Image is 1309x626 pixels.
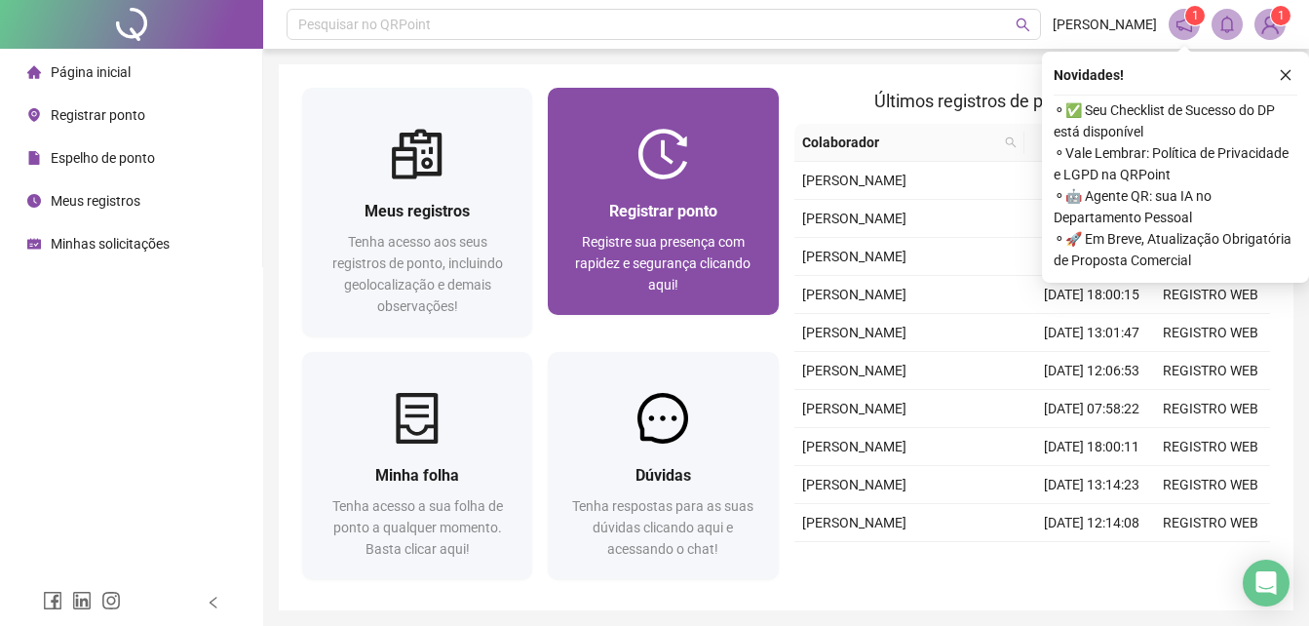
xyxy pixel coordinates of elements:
[1032,132,1116,153] span: Data/Hora
[1151,390,1270,428] td: REGISTRO WEB
[635,466,691,485] span: Dúvidas
[1032,200,1151,238] td: [DATE] 12:19:04
[1218,16,1236,33] span: bell
[1032,390,1151,428] td: [DATE] 07:58:22
[548,88,778,315] a: Registrar pontoRegistre sua presença com rapidez e segurança clicando aqui!
[802,249,906,264] span: [PERSON_NAME]
[802,132,998,153] span: Colaborador
[1054,142,1297,185] span: ⚬ Vale Lembrar: Política de Privacidade e LGPD na QRPoint
[1032,276,1151,314] td: [DATE] 18:00:15
[51,64,131,80] span: Página inicial
[609,202,717,220] span: Registrar ponto
[302,352,532,579] a: Minha folhaTenha acesso a sua folha de ponto a qualquer momento. Basta clicar aqui!
[802,439,906,454] span: [PERSON_NAME]
[332,498,503,557] span: Tenha acesso a sua folha de ponto a qualquer momento. Basta clicar aqui!
[802,401,906,416] span: [PERSON_NAME]
[1032,504,1151,542] td: [DATE] 12:14:08
[1001,128,1020,157] span: search
[1255,10,1285,39] img: 90196
[575,234,751,293] span: Registre sua presença com rapidez e segurança clicando aqui!
[207,596,220,609] span: left
[51,107,145,123] span: Registrar ponto
[332,234,503,314] span: Tenha acesso aos seus registros de ponto, incluindo geolocalização e demais observações!
[572,498,753,557] span: Tenha respostas para as suas dúvidas clicando aqui e acessando o chat!
[101,591,121,610] span: instagram
[1032,352,1151,390] td: [DATE] 12:06:53
[72,591,92,610] span: linkedin
[365,202,470,220] span: Meus registros
[1151,466,1270,504] td: REGISTRO WEB
[548,352,778,579] a: DúvidasTenha respostas para as suas dúvidas clicando aqui e acessando o chat!
[802,173,906,188] span: [PERSON_NAME]
[27,151,41,165] span: file
[874,91,1189,111] span: Últimos registros de ponto sincronizados
[1054,228,1297,271] span: ⚬ 🚀 Em Breve, Atualização Obrigatória de Proposta Comercial
[1151,542,1270,580] td: REGISTRO WEB
[1054,64,1124,86] span: Novidades !
[1151,504,1270,542] td: REGISTRO WEB
[1175,16,1193,33] span: notification
[802,477,906,492] span: [PERSON_NAME]
[1005,137,1017,148] span: search
[302,88,532,336] a: Meus registrosTenha acesso aos seus registros de ponto, incluindo geolocalização e demais observa...
[1054,99,1297,142] span: ⚬ ✅ Seu Checklist de Sucesso do DP está disponível
[1192,9,1199,22] span: 1
[1279,68,1292,82] span: close
[1151,314,1270,352] td: REGISTRO WEB
[27,194,41,208] span: clock-circle
[1032,314,1151,352] td: [DATE] 13:01:47
[1185,6,1205,25] sup: 1
[802,515,906,530] span: [PERSON_NAME]
[1032,428,1151,466] td: [DATE] 18:00:11
[1151,276,1270,314] td: REGISTRO WEB
[1053,14,1157,35] span: [PERSON_NAME]
[1243,560,1290,606] div: Open Intercom Messenger
[1271,6,1290,25] sup: Atualize o seu contato no menu Meus Dados
[1032,466,1151,504] td: [DATE] 13:14:23
[1054,185,1297,228] span: ⚬ 🤖 Agente QR: sua IA no Departamento Pessoal
[51,193,140,209] span: Meus registros
[802,287,906,302] span: [PERSON_NAME]
[1151,352,1270,390] td: REGISTRO WEB
[1032,542,1151,580] td: [DATE] 07:30:49
[27,237,41,251] span: schedule
[375,466,459,485] span: Minha folha
[802,363,906,378] span: [PERSON_NAME]
[1024,124,1139,162] th: Data/Hora
[27,65,41,79] span: home
[1016,18,1030,32] span: search
[1032,162,1151,200] td: [DATE] 13:17:22
[1278,9,1285,22] span: 1
[51,236,170,252] span: Minhas solicitações
[802,325,906,340] span: [PERSON_NAME]
[802,211,906,226] span: [PERSON_NAME]
[51,150,155,166] span: Espelho de ponto
[43,591,62,610] span: facebook
[1032,238,1151,276] td: [DATE] 07:39:51
[1151,428,1270,466] td: REGISTRO WEB
[27,108,41,122] span: environment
